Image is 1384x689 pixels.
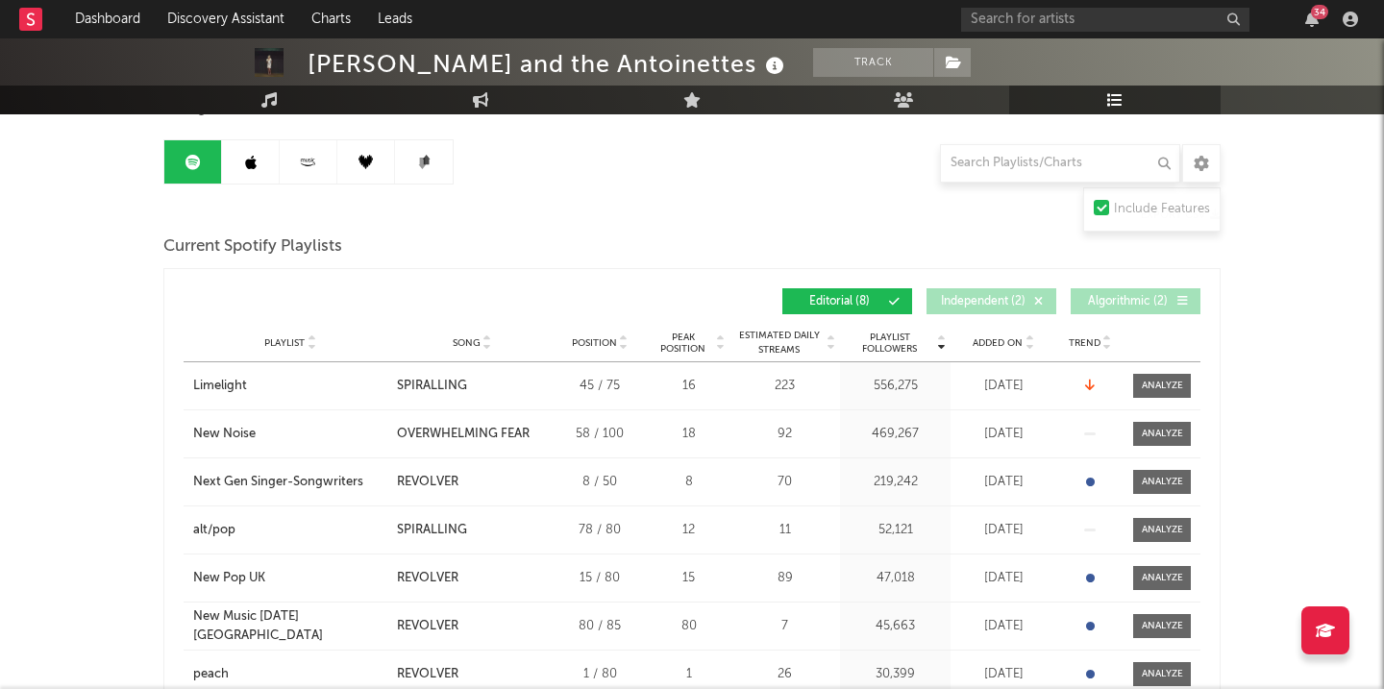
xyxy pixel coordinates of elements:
div: 18 [653,425,725,444]
button: 34 [1305,12,1319,27]
div: 16 [653,377,725,396]
span: Song [453,337,481,349]
button: Independent(2) [927,288,1056,314]
div: 58 / 100 [556,425,643,444]
div: alt/pop [193,521,235,540]
div: [DATE] [955,665,1051,684]
div: 45,663 [845,617,946,636]
div: 52,121 [845,521,946,540]
button: Algorithmic(2) [1071,288,1200,314]
div: 223 [734,377,835,396]
div: 1 [653,665,725,684]
a: New Pop UK [193,569,387,588]
div: [DATE] [955,473,1051,492]
a: alt/pop [193,521,387,540]
div: SPIRALLING [397,377,467,396]
div: 219,242 [845,473,946,492]
div: SPIRALLING [397,521,467,540]
a: Next Gen Singer-Songwriters [193,473,387,492]
div: REVOLVER [397,473,458,492]
span: Current Spotify Playlists [163,235,342,258]
button: Editorial(8) [782,288,912,314]
div: [DATE] [955,521,1051,540]
a: peach [193,665,387,684]
div: 45 / 75 [556,377,643,396]
div: REVOLVER [397,665,458,684]
div: 7 [734,617,835,636]
div: 1 / 80 [556,665,643,684]
div: Include Features [1114,198,1210,221]
a: New Noise [193,425,387,444]
div: 8 [653,473,725,492]
div: 78 / 80 [556,521,643,540]
span: Playlist Followers [845,332,934,355]
div: 30,399 [845,665,946,684]
div: 47,018 [845,569,946,588]
a: Limelight [193,377,387,396]
div: 556,275 [845,377,946,396]
div: 12 [653,521,725,540]
div: Next Gen Singer-Songwriters [193,473,363,492]
button: Track [813,48,933,77]
div: 26 [734,665,835,684]
div: [DATE] [955,569,1051,588]
div: 15 [653,569,725,588]
span: Playlist [264,337,305,349]
span: Added On [973,337,1023,349]
span: Position [572,337,617,349]
div: [DATE] [955,617,1051,636]
a: New Music [DATE] [GEOGRAPHIC_DATA] [193,607,387,645]
div: REVOLVER [397,569,458,588]
div: [DATE] [955,425,1051,444]
div: [DATE] [955,377,1051,396]
span: Algorithmic ( 2 ) [1083,296,1172,308]
span: Independent ( 2 ) [939,296,1027,308]
div: peach [193,665,229,684]
div: 8 / 50 [556,473,643,492]
span: Peak Position [653,332,713,355]
input: Search for artists [961,8,1249,32]
span: Estimated Daily Streams [734,329,824,357]
div: Limelight [193,377,247,396]
div: REVOLVER [397,617,458,636]
div: 89 [734,569,835,588]
span: Trend [1069,337,1100,349]
input: Search Playlists/Charts [940,144,1180,183]
span: Editorial ( 8 ) [795,296,883,308]
div: 11 [734,521,835,540]
span: Playlists/Charts [163,92,344,115]
div: 80 [653,617,725,636]
div: [PERSON_NAME] and the Antoinettes [308,48,789,80]
div: 469,267 [845,425,946,444]
div: 15 / 80 [556,569,643,588]
div: 80 / 85 [556,617,643,636]
div: OVERWHELMING FEAR [397,425,530,444]
div: New Noise [193,425,256,444]
div: 92 [734,425,835,444]
div: 34 [1311,5,1328,19]
div: New Pop UK [193,569,265,588]
div: 70 [734,473,835,492]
